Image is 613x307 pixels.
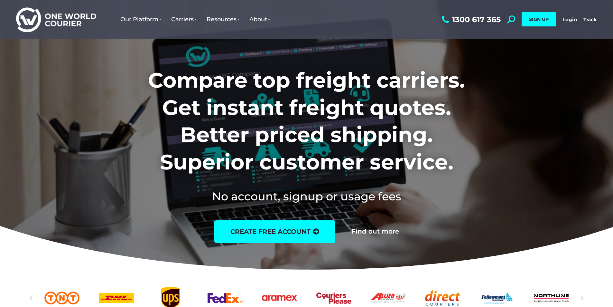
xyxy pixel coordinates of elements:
a: Login [562,16,577,23]
h1: Compare top freight carriers. Get instant freight quotes. Better priced shipping. Superior custom... [106,67,507,176]
a: Track [583,16,597,23]
a: 1300 617 365 [440,15,501,24]
a: Carriers [166,9,202,29]
a: Our Platform [116,9,166,29]
span: About [249,16,270,23]
span: SIGN UP [529,16,549,22]
span: Carriers [171,16,197,23]
img: One World Courier [16,6,96,33]
h2: No account, signup or usage fees [106,188,507,204]
a: Resources [202,9,245,29]
span: Our Platform [120,16,162,23]
a: About [245,9,275,29]
a: create free account [214,220,335,243]
span: Resources [207,16,240,23]
a: SIGN UP [522,12,556,26]
a: Find out more [351,228,399,235]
